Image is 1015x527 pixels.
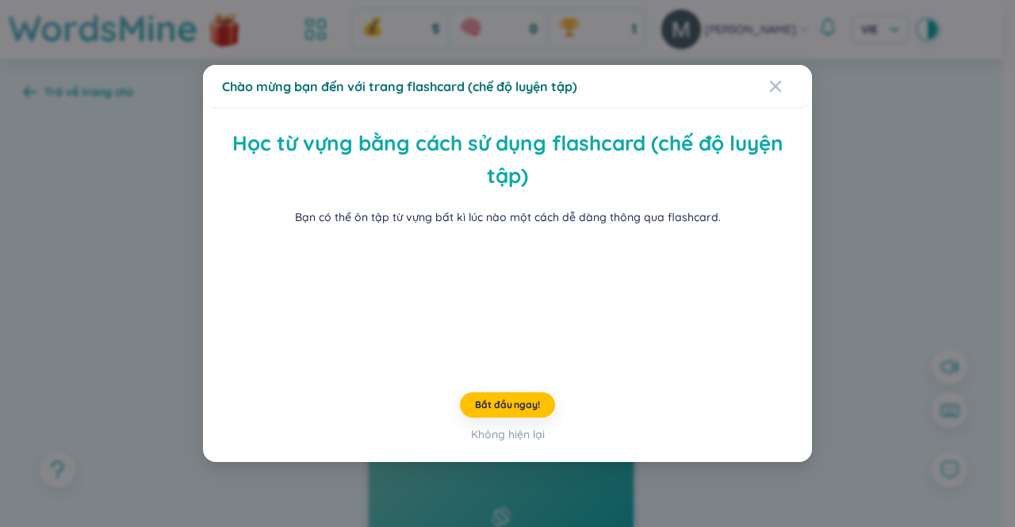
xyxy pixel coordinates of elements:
h2: Học từ vựng bằng cách sử dụng flashcard (chế độ luyện tập) [222,128,793,193]
div: Không hiện lại [471,426,545,443]
button: Close [769,65,812,108]
div: Bạn có thể ôn tập từ vựng bất kì lúc nào một cách dễ dàng thông qua flashcard. [295,208,721,226]
span: Bắt đầu ngay! [475,399,539,411]
button: Bắt đầu ngay! [460,392,555,418]
div: Chào mừng bạn đến với trang flashcard (chế độ luyện tập) [222,78,793,95]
